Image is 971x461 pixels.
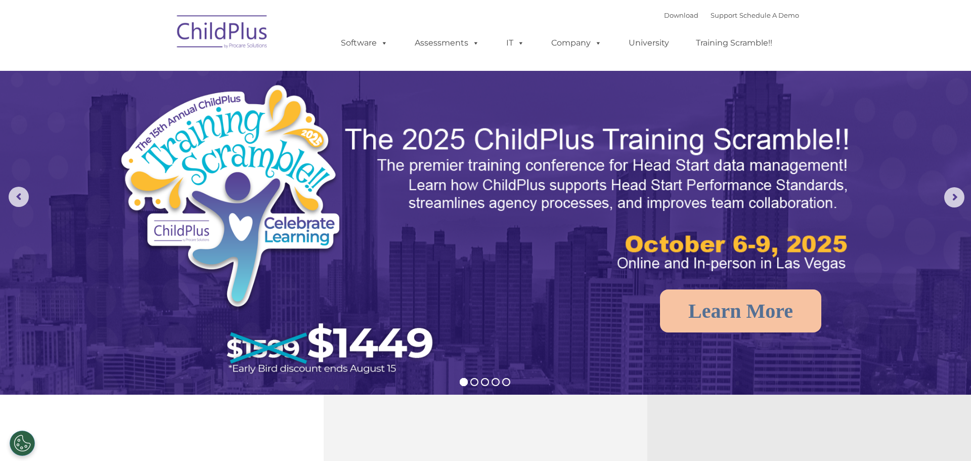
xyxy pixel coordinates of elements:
[141,67,171,74] span: Last name
[664,11,799,19] font: |
[172,8,273,59] img: ChildPlus by Procare Solutions
[331,33,398,53] a: Software
[496,33,535,53] a: IT
[686,33,782,53] a: Training Scramble!!
[660,289,821,332] a: Learn More
[619,33,679,53] a: University
[711,11,737,19] a: Support
[541,33,612,53] a: Company
[405,33,490,53] a: Assessments
[739,11,799,19] a: Schedule A Demo
[664,11,698,19] a: Download
[10,431,35,456] button: Cookies Settings
[920,412,971,461] iframe: Chat Widget
[141,108,184,116] span: Phone number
